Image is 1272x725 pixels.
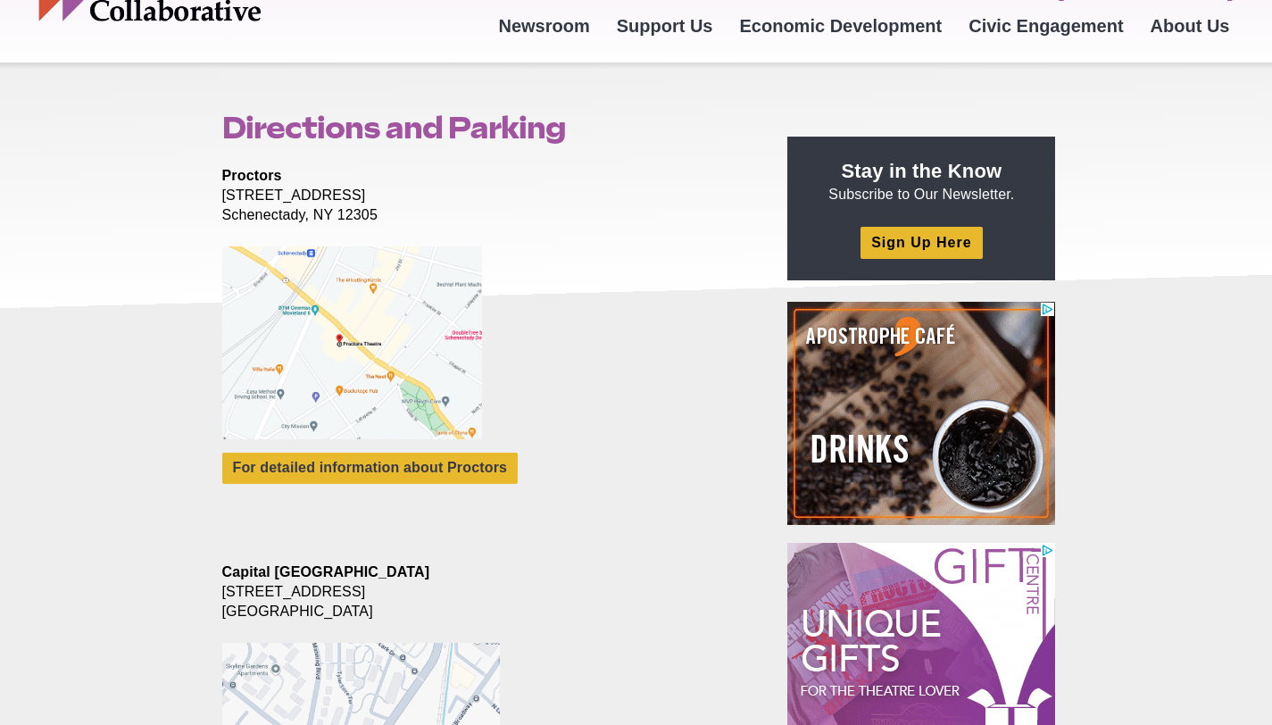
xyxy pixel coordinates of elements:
a: About Us [1137,2,1243,50]
h1: Directions and Parking [222,111,747,145]
strong: Proctors [222,168,282,183]
a: Civic Engagement [955,2,1136,50]
p: Subscribe to Our Newsletter. [809,158,1034,204]
iframe: Advertisement [787,302,1055,525]
a: For detailed information about Proctors [222,453,519,484]
p: [STREET_ADDRESS] Schenectady, NY 12305 [222,166,747,225]
p: [STREET_ADDRESS] [GEOGRAPHIC_DATA] [222,562,747,621]
strong: Capital [GEOGRAPHIC_DATA] [222,564,430,579]
a: Economic Development [727,2,956,50]
a: Sign Up Here [860,227,982,258]
strong: Stay in the Know [842,160,1002,182]
a: Support Us [603,2,727,50]
a: Newsroom [485,2,603,50]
